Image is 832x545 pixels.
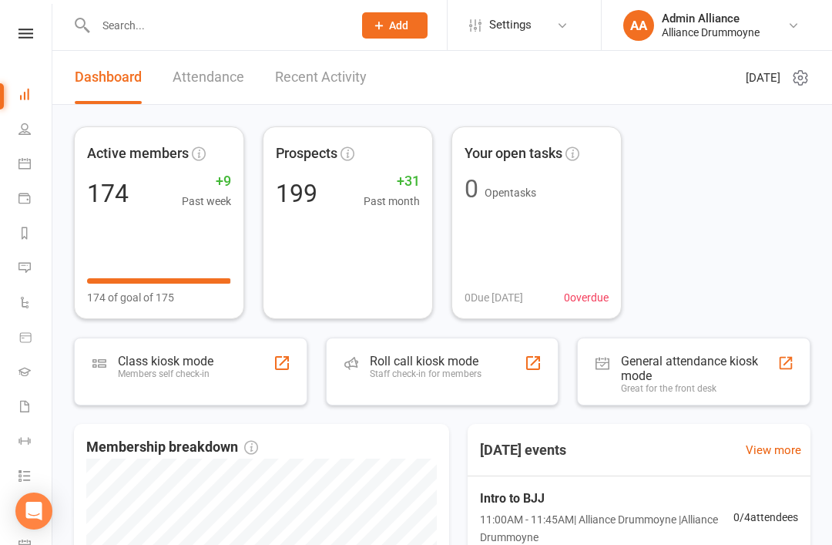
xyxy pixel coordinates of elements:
a: Attendance [173,51,244,104]
h3: [DATE] events [468,436,579,464]
span: 0 Due [DATE] [465,289,523,306]
div: Admin Alliance [662,12,760,25]
span: Membership breakdown [86,436,258,459]
span: Prospects [276,143,337,165]
span: 174 of goal of 175 [87,289,174,306]
div: Members self check-in [118,368,213,379]
div: General attendance kiosk mode [621,354,777,383]
span: 0 / 4 attendees [733,509,798,526]
div: 0 [465,177,478,201]
a: View more [746,441,801,459]
span: Active members [87,143,189,165]
span: Past month [364,193,420,210]
div: 199 [276,181,317,206]
span: Past week [182,193,231,210]
span: 0 overdue [564,289,609,306]
div: Open Intercom Messenger [15,493,52,530]
a: People [18,113,53,148]
div: AA [623,10,654,41]
div: 174 [87,181,129,206]
span: +31 [364,170,420,193]
button: Add [362,12,428,39]
a: Dashboard [18,79,53,113]
div: Class kiosk mode [118,354,213,368]
div: Staff check-in for members [370,368,481,379]
a: Recent Activity [275,51,367,104]
span: Intro to BJJ [480,489,733,509]
a: Payments [18,183,53,217]
a: Reports [18,217,53,252]
div: Alliance Drummoyne [662,25,760,39]
span: +9 [182,170,231,193]
a: Dashboard [75,51,142,104]
span: Add [389,19,408,32]
span: Settings [489,8,532,42]
a: Calendar [18,148,53,183]
div: Roll call kiosk mode [370,354,481,368]
span: Your open tasks [465,143,562,165]
span: [DATE] [746,69,780,87]
div: Great for the front desk [621,383,777,394]
a: Product Sales [18,321,53,356]
span: Open tasks [485,187,536,199]
input: Search... [91,15,342,36]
